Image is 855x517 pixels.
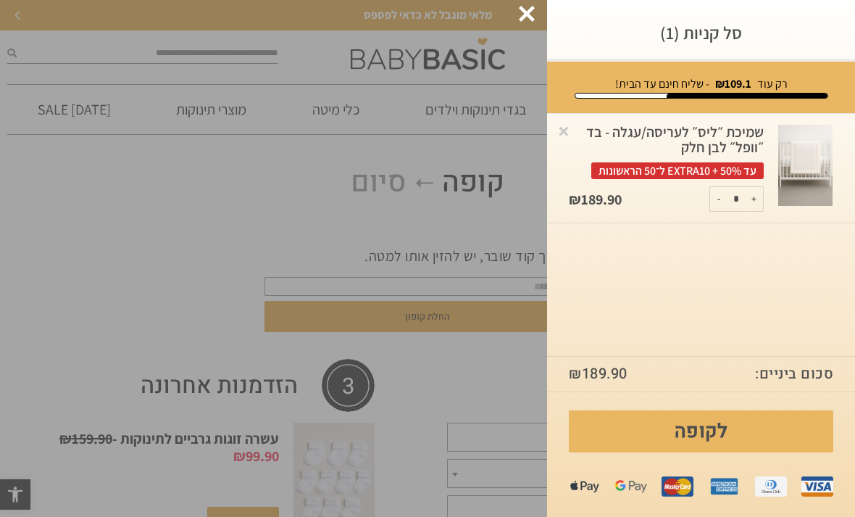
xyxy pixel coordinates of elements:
[569,125,764,187] a: שמיכת ״ליס״ לעריסה/עגלה - בד ״וופל״ לבן חלקעד 50% + EXTRA10 ל־50 הראשונות
[569,190,581,209] span: ₪
[569,363,582,384] span: ₪
[715,76,751,91] strong: ₪
[755,471,787,502] img: diners.png
[6,6,183,122] button: zendesk chatHave questions? We're here to help!
[591,162,764,179] span: עד 50% + EXTRA10 ל־50 הראשונות
[569,410,833,452] a: לקופה
[757,76,788,91] span: רק עוד
[569,471,601,502] img: apple%20pay.png
[615,471,647,502] img: gpay.png
[13,22,104,117] td: Have questions? We're here to help!
[710,187,728,211] button: -
[662,471,693,502] img: mastercard.png
[725,76,751,91] span: 109.1
[745,187,763,211] button: +
[801,471,833,502] img: visa.png
[569,363,627,384] bdi: 189.90
[556,123,571,138] a: Remove this item
[569,22,833,44] h3: סל קניות (1)
[722,187,751,211] input: כמות המוצר
[615,76,709,91] span: - שליח חינם עד הבית!
[569,125,764,180] div: שמיכת ״ליס״ לעריסה/עגלה - בד ״וופל״ לבן חלק
[708,471,740,502] img: amex.png
[23,8,165,22] div: zendesk chat
[755,364,833,384] strong: סכום ביניים:
[569,190,622,209] bdi: 189.90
